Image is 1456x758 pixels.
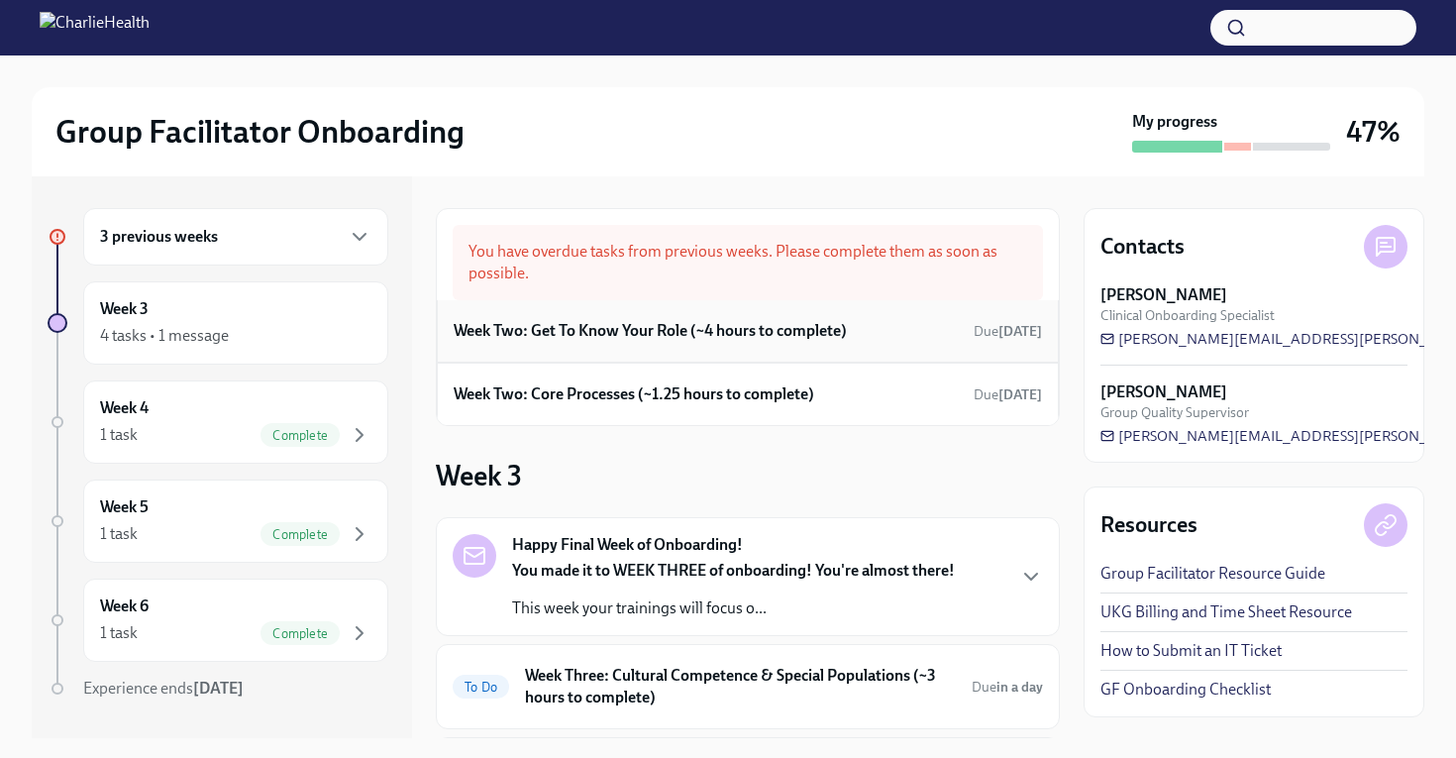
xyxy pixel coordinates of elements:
a: UKG Billing and Time Sheet Resource [1100,601,1352,623]
h3: Week 3 [436,458,522,493]
a: Week Two: Core Processes (~1.25 hours to complete)Due[DATE] [454,379,1042,409]
a: Week 41 taskComplete [48,380,388,464]
strong: [PERSON_NAME] [1100,381,1227,403]
span: September 29th, 2025 10:00 [972,678,1043,697]
a: To DoWeek Three: Cultural Competence & Special Populations (~3 hours to complete)Duein a day [453,661,1043,712]
a: Group Facilitator Resource Guide [1100,563,1325,585]
a: How to Submit an IT Ticket [1100,640,1282,662]
a: Week 61 taskComplete [48,579,388,662]
h6: 3 previous weeks [100,226,218,248]
span: Complete [260,428,340,443]
h6: Week 5 [100,496,149,518]
h3: 47% [1346,114,1401,150]
div: 4 tasks • 1 message [100,325,229,347]
h6: Week 4 [100,397,149,419]
div: You have overdue tasks from previous weeks. Please complete them as soon as possible. [453,225,1043,300]
p: This week your trainings will focus o... [512,597,955,619]
div: 1 task [100,424,138,446]
strong: My progress [1132,111,1217,133]
h6: Week Two: Core Processes (~1.25 hours to complete) [454,383,814,405]
strong: [DATE] [998,386,1042,403]
h2: Group Facilitator Onboarding [55,112,465,152]
strong: [PERSON_NAME] [1100,284,1227,306]
span: Group Quality Supervisor [1100,403,1249,422]
a: Week 34 tasks • 1 message [48,281,388,365]
span: Due [974,386,1042,403]
span: Experience ends [83,679,244,698]
span: To Do [453,680,509,695]
div: 1 task [100,622,138,644]
strong: in a day [996,679,1043,696]
h6: Week Two: Get To Know Your Role (~4 hours to complete) [454,320,847,342]
span: Clinical Onboarding Specialist [1100,306,1275,325]
strong: [DATE] [998,323,1042,340]
h6: Week 6 [100,596,149,617]
span: Complete [260,527,340,542]
span: September 22nd, 2025 10:00 [974,322,1042,341]
h6: Week Three: Cultural Competence & Special Populations (~3 hours to complete) [525,665,956,708]
span: September 22nd, 2025 10:00 [974,385,1042,404]
h6: Week 3 [100,298,149,320]
a: Week Two: Get To Know Your Role (~4 hours to complete)Due[DATE] [454,316,1042,346]
span: Due [972,679,1043,696]
span: Due [974,323,1042,340]
strong: You made it to WEEK THREE of onboarding! You're almost there! [512,561,955,580]
a: Week 51 taskComplete [48,480,388,563]
h4: Contacts [1100,232,1185,262]
div: 3 previous weeks [83,208,388,266]
strong: [DATE] [193,679,244,698]
strong: Happy Final Week of Onboarding! [512,534,743,556]
a: GF Onboarding Checklist [1100,679,1271,701]
span: Complete [260,626,340,641]
img: CharlieHealth [40,12,150,44]
div: 1 task [100,523,138,545]
h4: Resources [1100,510,1197,540]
